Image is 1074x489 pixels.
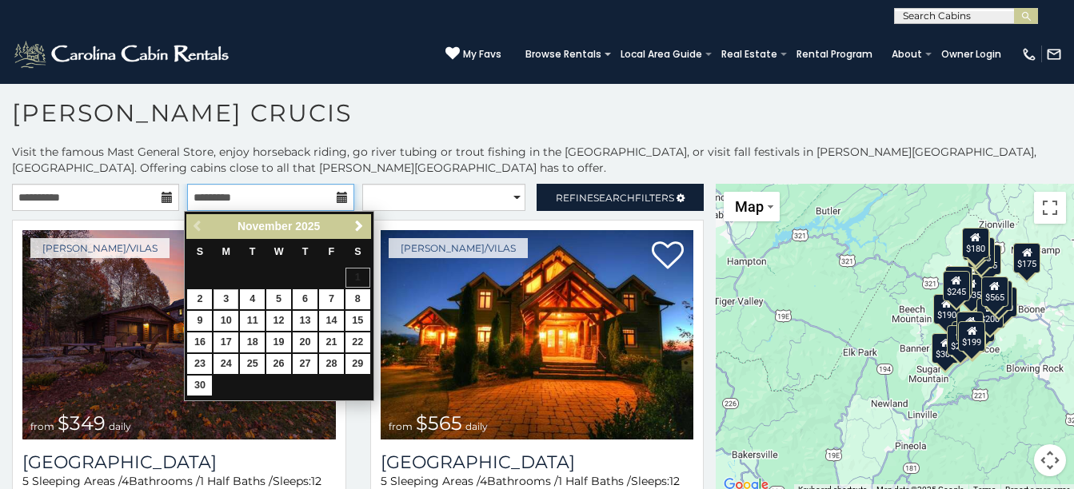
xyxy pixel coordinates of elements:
[724,192,780,221] button: Change map style
[329,246,335,257] span: Friday
[389,238,528,258] a: [PERSON_NAME]/Vilas
[187,376,212,396] a: 30
[713,43,785,66] a: Real Estate
[480,474,487,488] span: 4
[266,354,291,374] a: 26
[240,311,265,331] a: 11
[187,332,212,352] a: 16
[30,420,54,432] span: from
[345,332,370,352] a: 22
[735,198,764,215] span: Map
[295,220,320,233] span: 2025
[58,411,106,435] span: $349
[556,192,674,204] span: Refine Filters
[381,451,694,473] a: [GEOGRAPHIC_DATA]
[122,474,129,488] span: 4
[274,246,284,257] span: Wednesday
[789,43,880,66] a: Rental Program
[222,246,231,257] span: Monday
[250,246,256,257] span: Tuesday
[669,474,680,488] span: 12
[238,220,292,233] span: November
[187,289,212,309] a: 2
[381,230,694,439] img: Wilderness Lodge
[345,311,370,331] a: 15
[12,38,234,70] img: White-1-2.png
[933,43,1009,66] a: Owner Login
[353,220,365,233] span: Next
[933,294,960,324] div: $190
[311,474,321,488] span: 12
[214,332,238,352] a: 17
[30,238,170,258] a: [PERSON_NAME]/Vilas
[981,276,1008,307] div: $565
[214,354,238,374] a: 24
[381,474,387,488] span: 5
[109,420,131,432] span: daily
[214,311,238,331] a: 10
[293,289,317,309] a: 6
[214,289,238,309] a: 3
[537,184,704,211] a: RefineSearchFilters
[22,230,336,439] img: Diamond Creek Lodge
[319,289,344,309] a: 7
[558,474,631,488] span: 1 Half Baths /
[517,43,609,66] a: Browse Rentals
[266,289,291,309] a: 5
[240,289,265,309] a: 4
[319,332,344,352] a: 21
[22,230,336,439] a: Diamond Creek Lodge from $349 daily
[22,474,29,488] span: 5
[293,354,317,374] a: 27
[381,451,694,473] h3: Wilderness Lodge
[465,420,488,432] span: daily
[943,271,970,301] div: $245
[947,325,974,356] div: $230
[200,474,273,488] span: 1 Half Baths /
[187,354,212,374] a: 23
[958,321,985,352] div: $199
[416,411,462,435] span: $565
[976,298,1004,328] div: $200
[345,354,370,374] a: 29
[970,293,997,324] div: $410
[957,312,984,342] div: $250
[1021,46,1037,62] img: phone-regular-white.png
[593,192,635,204] span: Search
[266,311,291,331] a: 12
[197,246,203,257] span: Sunday
[240,332,265,352] a: 18
[1034,444,1066,476] button: Map camera controls
[1034,192,1066,224] button: Toggle fullscreen view
[187,311,212,331] a: 9
[962,228,989,258] div: $180
[445,46,501,62] a: My Favs
[302,246,309,257] span: Thursday
[22,451,336,473] h3: Diamond Creek Lodge
[266,332,291,352] a: 19
[319,354,344,374] a: 28
[613,43,710,66] a: Local Area Guide
[1014,243,1041,273] div: $175
[319,311,344,331] a: 14
[293,332,317,352] a: 20
[354,246,361,257] span: Saturday
[381,230,694,439] a: Wilderness Lodge from $565 daily
[946,266,973,296] div: $305
[293,311,317,331] a: 13
[932,333,959,364] div: $300
[345,289,370,309] a: 8
[463,47,501,62] span: My Favs
[349,217,369,237] a: Next
[884,43,930,66] a: About
[652,240,684,273] a: Add to favorites
[240,354,265,374] a: 25
[389,420,413,432] span: from
[1046,46,1062,62] img: mail-regular-white.png
[22,451,336,473] a: [GEOGRAPHIC_DATA]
